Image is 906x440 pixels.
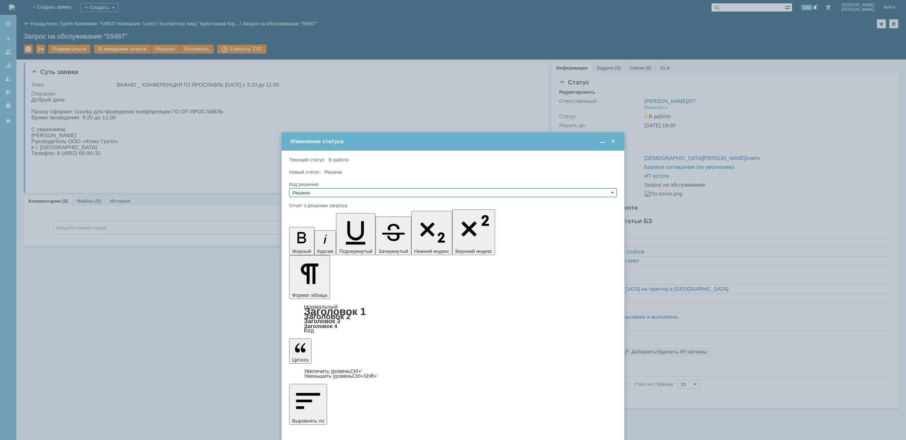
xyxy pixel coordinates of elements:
label: Новый статус: [289,169,321,175]
button: Выровнять по [289,384,327,425]
span: Верхний индекс [455,248,492,254]
span: Закрыть [609,138,617,145]
span: Зачеркнутый [378,248,408,254]
label: Текущий статус: [289,157,325,163]
a: Заголовок 3 [304,318,340,324]
a: Код [304,327,314,334]
div: Код решения [289,182,615,187]
span: Цитата [292,357,308,363]
span: Выровнять по [292,418,324,424]
span: Ctrl+Shift+' [352,373,378,379]
span: Ctrl+' [350,368,362,374]
span: Решена [324,169,342,175]
a: Decrease [304,373,378,379]
button: Зачеркнутый [376,216,411,255]
a: Increase [304,368,362,374]
span: Нижний индекс [414,248,450,254]
button: Подчеркнутый [336,213,375,255]
button: Курсив [314,230,336,255]
a: Заголовок 4 [304,323,337,329]
span: Курсив [317,248,333,254]
button: Верхний индекс [452,209,495,255]
button: Нижний индекс [411,211,453,255]
span: В работе [329,157,349,163]
span: Жирный [292,248,311,254]
div: Цитата [289,369,617,379]
div: Формат абзаца [289,304,617,333]
button: Цитата [289,338,311,364]
a: Заголовок 1 [304,306,366,317]
div: Отчет о решении запроса [289,203,615,208]
a: Заголовок 2 [304,312,351,321]
span: Формат абзаца [292,292,327,298]
span: Подчеркнутый [339,248,372,254]
a: Нормальный [304,303,338,310]
button: Формат абзаца [289,255,330,299]
div: Изменение статуса [291,138,617,145]
span: Свернуть (Ctrl + M) [599,138,606,145]
button: Жирный [289,227,314,255]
